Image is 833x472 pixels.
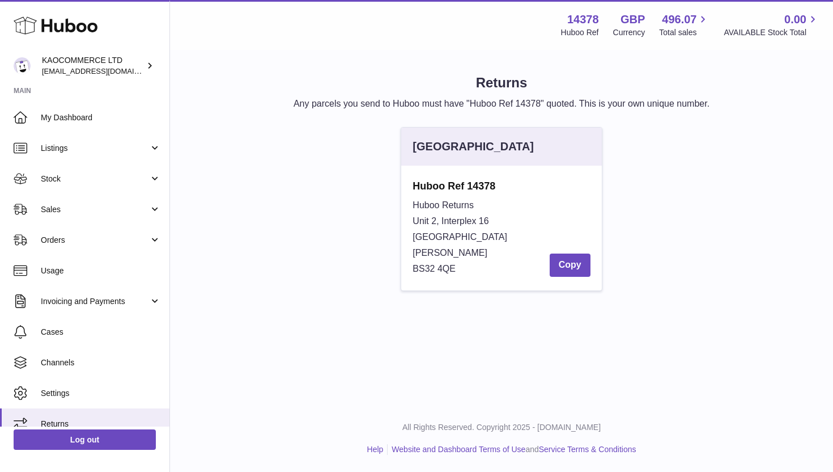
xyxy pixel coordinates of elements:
div: Huboo Ref [561,27,599,38]
span: [GEOGRAPHIC_DATA] [413,232,507,242]
p: Any parcels you send to Huboo must have "Huboo Ref 14378" quoted. This is your own unique number. [188,98,815,110]
div: KAOCOMMERCE LTD [42,55,144,77]
span: Stock [41,174,149,184]
img: hello@lunera.co.uk [14,57,31,74]
span: Cases [41,327,161,338]
a: 0.00 AVAILABLE Stock Total [724,12,819,38]
p: All Rights Reserved. Copyright 2025 - [DOMAIN_NAME] [179,422,824,433]
span: 496.07 [662,12,696,27]
span: Total sales [659,27,709,38]
span: BS32 4QE [413,264,456,273]
span: Listings [41,143,149,154]
span: Orders [41,235,149,246]
span: My Dashboard [41,112,161,123]
h1: Returns [188,74,815,92]
span: Returns [41,419,161,429]
span: Channels [41,357,161,368]
strong: 14378 [567,12,599,27]
a: Log out [14,429,156,450]
div: [GEOGRAPHIC_DATA] [413,139,534,154]
a: Service Terms & Conditions [539,445,636,454]
span: Sales [41,204,149,215]
span: [PERSON_NAME] [413,248,487,258]
a: 496.07 Total sales [659,12,709,38]
span: [EMAIL_ADDRESS][DOMAIN_NAME] [42,66,167,75]
span: Invoicing and Payments [41,296,149,307]
span: AVAILABLE Stock Total [724,27,819,38]
span: 0.00 [784,12,806,27]
span: Unit 2, Interplex 16 [413,216,488,226]
li: and [388,444,636,455]
a: Help [367,445,384,454]
span: Huboo Returns [413,200,474,210]
button: Copy [550,254,590,277]
div: Currency [613,27,645,38]
span: Usage [41,265,161,276]
span: Settings [41,388,161,399]
a: Website and Dashboard Terms of Use [392,445,525,454]
strong: GBP [620,12,645,27]
strong: Huboo Ref 14378 [413,179,590,193]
